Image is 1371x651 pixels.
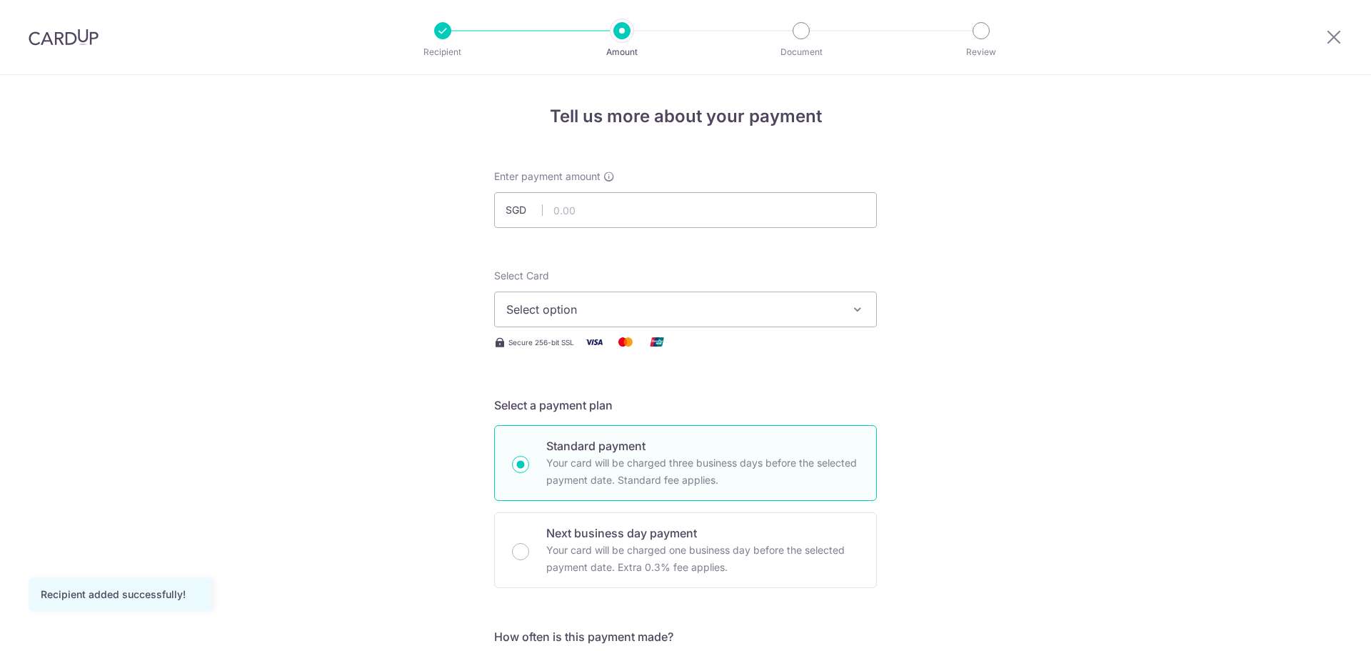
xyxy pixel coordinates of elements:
[643,333,671,351] img: Union Pay
[390,45,496,59] p: Recipient
[494,104,877,129] h4: Tell us more about your payment
[748,45,854,59] p: Document
[494,292,877,327] button: Select option
[569,45,675,59] p: Amount
[506,203,543,217] span: SGD
[580,333,608,351] img: Visa
[508,337,574,348] span: Secure 256-bit SSL
[494,397,877,414] h5: Select a payment plan
[29,29,99,46] img: CardUp
[611,333,640,351] img: Mastercard
[506,301,839,318] span: Select option
[928,45,1034,59] p: Review
[546,525,859,542] p: Next business day payment
[494,628,877,645] h5: How often is this payment made?
[494,269,549,282] span: translation missing: en.payables.payment_networks.credit_card.summary.labels.select_card
[546,454,859,489] p: Your card will be charged three business days before the selected payment date. Standard fee appl...
[494,169,601,184] span: Enter payment amount
[546,542,859,576] p: Your card will be charged one business day before the selected payment date. Extra 0.3% fee applies.
[494,192,877,228] input: 0.00
[546,437,859,454] p: Standard payment
[41,587,199,602] div: Recipient added successfully!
